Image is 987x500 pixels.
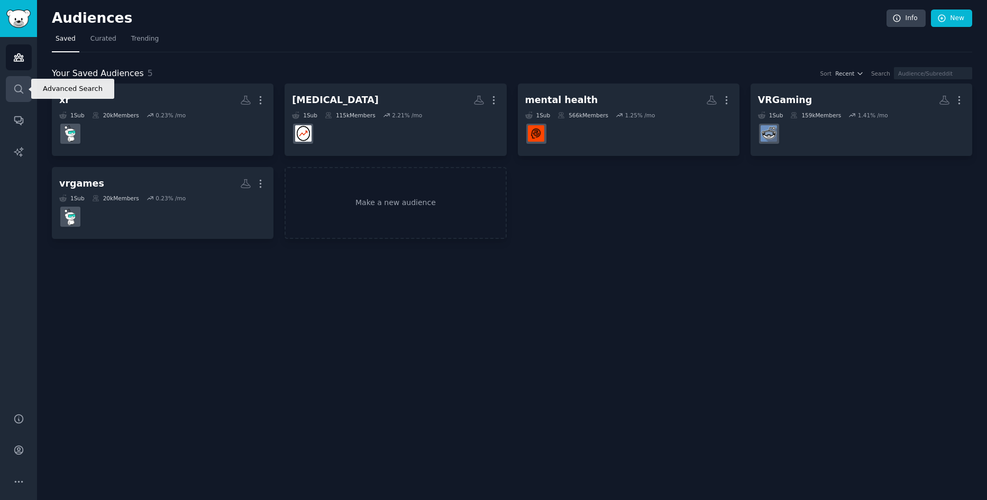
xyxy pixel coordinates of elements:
[835,70,864,77] button: Recent
[156,112,186,119] div: 0.23 % /mo
[148,68,153,78] span: 5
[52,31,79,52] a: Saved
[62,209,79,225] img: AR_MR_XR
[87,31,120,52] a: Curated
[835,70,854,77] span: Recent
[525,112,551,119] div: 1 Sub
[90,34,116,44] span: Curated
[52,84,273,156] a: xr1Sub20kMembers0.23% /moAR_MR_XR
[858,112,888,119] div: 1.41 % /mo
[285,167,506,239] a: Make a new audience
[6,10,31,28] img: GummySearch logo
[518,84,739,156] a: mental health1Sub566kMembers1.25% /momentalhealth
[820,70,832,77] div: Sort
[52,167,273,239] a: vrgames1Sub20kMembers0.23% /moAR_MR_XR
[59,195,85,202] div: 1 Sub
[790,112,841,119] div: 159k Members
[558,112,608,119] div: 566k Members
[127,31,162,52] a: Trending
[59,112,85,119] div: 1 Sub
[56,34,76,44] span: Saved
[758,94,812,107] div: VRGaming
[931,10,972,27] a: New
[625,112,655,119] div: 1.25 % /mo
[52,10,887,27] h2: Audiences
[528,125,544,142] img: mentalhealth
[92,112,139,119] div: 20k Members
[59,177,104,190] div: vrgames
[871,70,890,77] div: Search
[751,84,972,156] a: VRGaming1Sub159kMembers1.41% /moVRGaming
[92,195,139,202] div: 20k Members
[156,195,186,202] div: 0.23 % /mo
[285,84,506,156] a: [MEDICAL_DATA]1Sub115kMembers2.21% /moProcrastinationism
[292,94,379,107] div: [MEDICAL_DATA]
[525,94,598,107] div: mental health
[131,34,159,44] span: Trending
[325,112,376,119] div: 115k Members
[392,112,422,119] div: 2.21 % /mo
[894,67,972,79] input: Audience/Subreddit
[59,94,70,107] div: xr
[758,112,783,119] div: 1 Sub
[887,10,926,27] a: Info
[292,112,317,119] div: 1 Sub
[295,125,312,142] img: Procrastinationism
[62,125,79,142] img: AR_MR_XR
[761,125,777,142] img: VRGaming
[52,67,144,80] span: Your Saved Audiences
